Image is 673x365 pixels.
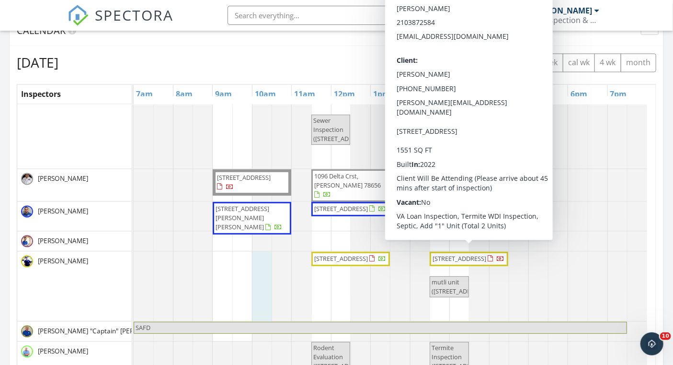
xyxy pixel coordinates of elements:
span: mutli unit ([STREET_ADDRESS]) [432,278,489,295]
span: [STREET_ADDRESS][PERSON_NAME][PERSON_NAME] [216,204,269,231]
img: 20220425_103223.jpg [21,326,33,338]
img: dsc07028.jpg [21,235,33,247]
div: [PERSON_NAME] [530,6,593,15]
button: week [534,54,563,72]
a: 6pm [568,87,590,102]
button: [DATE] [399,54,434,72]
button: cal wk [563,54,595,72]
span: [STREET_ADDRESS] [314,204,368,213]
a: 5pm [529,87,550,102]
span: [PERSON_NAME] [36,174,90,184]
span: Calendar [17,24,66,37]
button: list [490,54,511,72]
span: [STREET_ADDRESS] [217,173,271,182]
span: Sewer Inspection ([STREET_ADDRESS]) [313,116,371,143]
span: [PERSON_NAME] "Captain" [PERSON_NAME] [36,327,172,336]
span: [PERSON_NAME] [36,236,90,246]
button: 4 wk [594,54,621,72]
a: 7am [134,87,155,102]
span: 10 [660,332,671,340]
button: Previous day [440,53,462,73]
iframe: Intercom live chat [640,332,663,355]
button: month [621,54,656,72]
span: [STREET_ADDRESS] [433,254,486,263]
a: 8am [173,87,195,102]
a: 1pm [371,87,392,102]
input: Search everything... [228,6,419,25]
img: resized_103945_1607186620487.jpeg [21,206,33,218]
span: SPECTORA [95,5,174,25]
a: SPECTORA [68,13,174,33]
span: [PERSON_NAME] [36,257,90,266]
a: 10am [252,87,278,102]
span: 1096 Delta Crst, [PERSON_NAME] 78656 [314,172,381,189]
span: Inspectors [21,89,61,100]
img: dsc08126.jpg [21,346,33,358]
a: 9am [213,87,234,102]
img: The Best Home Inspection Software - Spectora [68,5,89,26]
img: img_0667.jpeg [21,173,33,185]
a: 4pm [490,87,511,102]
a: 11am [292,87,318,102]
button: day [511,54,535,72]
span: [PERSON_NAME] [36,347,90,356]
h2: [DATE] [17,53,58,72]
a: 7pm [608,87,629,102]
a: 12pm [331,87,357,102]
img: img_7310_small.jpeg [21,256,33,268]
span: SAFD [136,323,150,332]
span: [STREET_ADDRESS][PERSON_NAME] [433,204,486,222]
button: Next day [462,53,484,73]
span: [STREET_ADDRESS] [314,254,368,263]
span: [STREET_ADDRESS] [434,173,488,182]
span: [PERSON_NAME] [36,207,90,216]
a: 2pm [411,87,432,102]
div: HHI Home Inspection & Pest Control [504,15,600,25]
a: 3pm [450,87,471,102]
